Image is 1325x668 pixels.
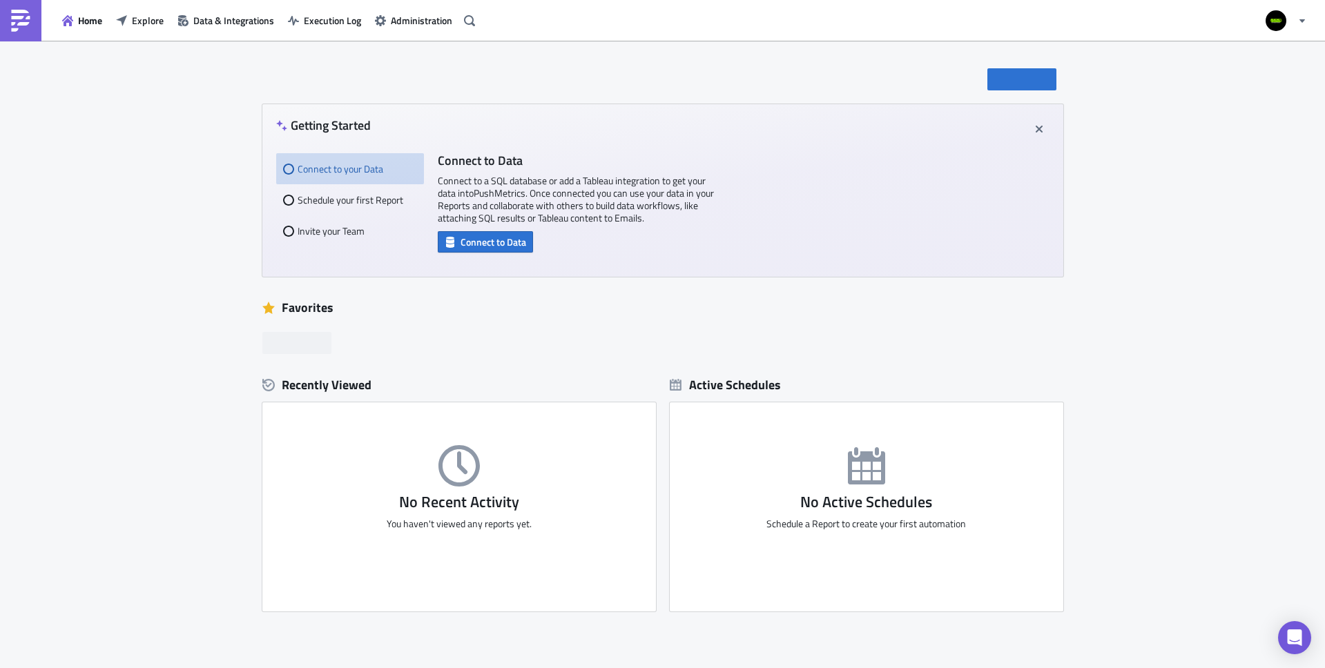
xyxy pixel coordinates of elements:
div: Invite your Team [283,215,417,246]
a: Connect to Data [438,233,533,248]
h3: No Active Schedules [670,493,1063,511]
span: Connect to Data [461,235,526,249]
div: Schedule your first Report [283,184,417,215]
p: You haven't viewed any reports yet. [262,518,656,530]
button: Home [55,10,109,31]
button: Explore [109,10,171,31]
button: Administration [368,10,459,31]
span: Administration [391,13,452,28]
img: Avatar [1264,9,1288,32]
div: Connect to your Data [283,153,417,184]
span: Data & Integrations [193,13,274,28]
h3: No Recent Activity [262,493,656,511]
div: Recently Viewed [262,375,656,395]
div: Open Intercom Messenger [1278,621,1311,654]
p: Schedule a Report to create your first automation [670,518,1063,530]
div: Active Schedules [670,377,781,393]
span: Execution Log [304,13,361,28]
h4: Connect to Data [438,153,714,168]
p: Connect to a SQL database or add a Tableau integration to get your data into PushMetrics . Once c... [438,175,714,224]
div: Favorites [262,297,1063,318]
button: Connect to Data [438,231,533,253]
img: PushMetrics [10,10,32,32]
span: Explore [132,13,164,28]
button: Data & Integrations [171,10,281,31]
button: Execution Log [281,10,368,31]
h4: Getting Started [276,118,371,132]
span: Home [78,13,102,28]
